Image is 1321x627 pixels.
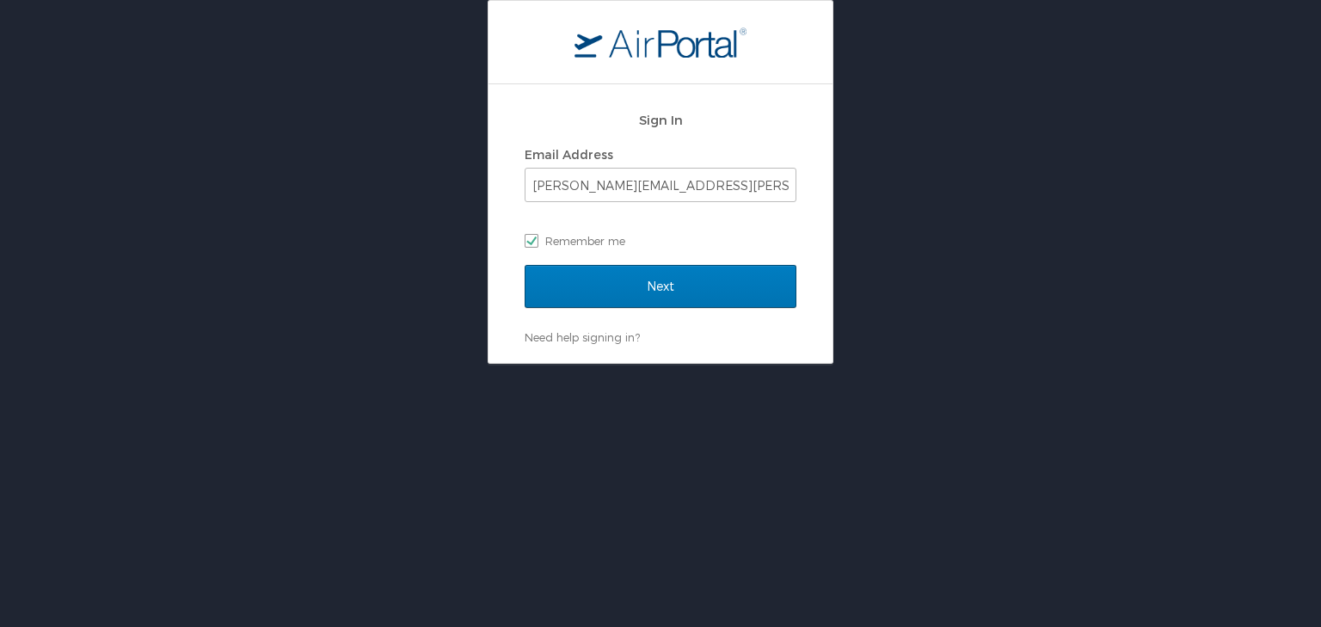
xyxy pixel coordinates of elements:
[525,110,796,130] h2: Sign In
[525,330,640,344] a: Need help signing in?
[525,228,796,254] label: Remember me
[574,27,747,58] img: logo
[525,147,613,162] label: Email Address
[525,265,796,308] input: Next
